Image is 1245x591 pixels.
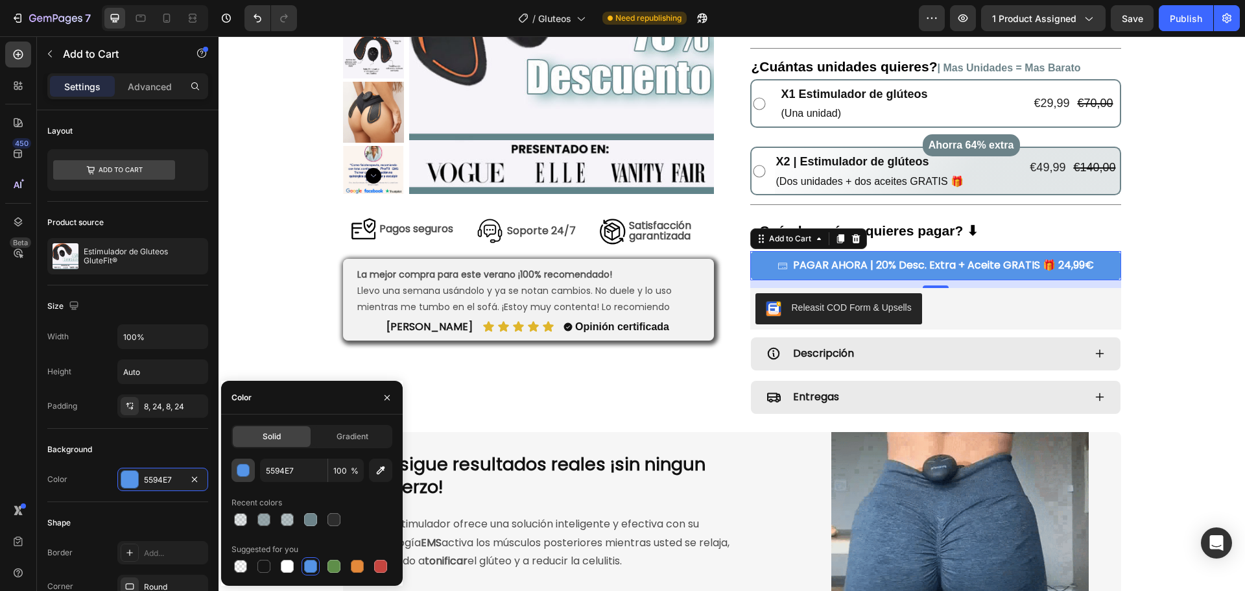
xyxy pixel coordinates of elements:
[63,46,173,62] p: Add to Cart
[145,416,487,463] strong: Consigue resultados reales ¡sin ningun esfuerzo!
[47,517,71,529] div: Shape
[575,220,875,239] div: PAGAR AHORA | 20% Desc. Extra + Aceite GRATIS 🎁 24,99€
[547,265,563,280] img: CKKYs5695_ICEAE=.webp
[1159,5,1213,31] button: Publish
[289,186,357,204] p: Soporte 24/7
[538,12,571,25] span: Gluteos
[144,401,205,413] div: 8, 24, 8, 24
[10,237,31,248] div: Beta
[537,257,704,288] button: Releasit COD Form & Upsells
[1111,5,1154,31] button: Save
[84,247,203,265] p: Estimulador de Gluteos GluteFit®
[231,497,282,509] div: Recent colors
[719,26,862,37] strong: | Mas Unidades = Mas Barato
[147,479,553,535] p: Este estimulador ofrece una solución inteligente y efectiva con su tecnología activa los músculos...
[853,123,898,140] div: €140,00
[532,12,536,25] span: /
[357,285,451,296] p: Opinión certificada
[532,215,903,244] button: PAGAR AHORA | 20% Desc. Extra + Aceite GRATIS 🎁 24,99€
[981,5,1106,31] button: 1 product assigned
[615,12,682,24] span: Need republishing
[47,331,69,343] div: Width
[118,360,207,383] input: Auto
[575,308,635,327] p: Descripción
[573,265,693,278] div: Releasit COD Form & Upsells
[85,10,91,26] p: 7
[47,400,77,412] div: Padding
[219,36,1245,591] iframe: Design area
[206,517,249,532] strong: tonificar
[1122,13,1143,24] span: Save
[260,459,327,482] input: Eg: FFFFFF
[168,285,254,296] p: [PERSON_NAME]
[47,444,92,455] div: Background
[53,243,78,269] img: product feature img
[533,187,761,202] strong: ¿Cuándo y cómo quieres pagar? ⬇
[47,547,73,559] div: Border
[255,180,287,211] img: gempages_569896321570308935-d7a9d198-85bb-49c1-8a20-6fbd9ce732dc.png
[47,217,104,228] div: Product source
[263,431,281,442] span: Solid
[47,366,71,378] div: Height
[337,431,368,442] span: Gradient
[814,58,852,76] div: €29,99
[1201,527,1232,559] div: Open Intercom Messenger
[992,12,1076,25] span: 1 product assigned
[12,138,31,149] div: 450
[563,51,709,66] p: X1 Estimulador de glúteos
[202,499,223,514] strong: EMS
[231,544,298,555] div: Suggested for you
[857,58,895,76] div: €70,00
[64,80,101,93] p: Settings
[810,123,848,140] div: €49,99
[378,179,410,211] img: gempages_569896321570308935-fa7979c7-b21a-417e-b827-008c6147cb74.png
[128,80,172,93] p: Advanced
[118,325,207,348] input: Auto
[47,298,82,315] div: Size
[139,230,481,280] p: Llevo una semana usándolo y ya se notan cambios. No duele y lo uso mientras me tumbo en el sofá. ...
[144,548,205,559] div: Add...
[558,136,746,155] p: (Dos unidades + dos aceites GRATIS 🎁
[231,392,252,404] div: Color
[5,5,97,31] button: 7
[139,232,394,245] strong: La mejor compra para este verano ¡100% recomendado!
[47,125,73,137] div: Layout
[351,465,359,477] span: %
[1170,12,1202,25] div: Publish
[548,197,595,208] div: Add to Cart
[410,184,502,205] p: Satisfacción garantizada
[708,98,798,121] pre: Ahorra 64% extra
[533,23,719,38] strong: ¿Cuántas unidades quieres?
[144,474,182,486] div: 5594E7
[575,352,621,370] p: Entregas
[244,5,297,31] div: Undo/Redo
[47,474,67,485] div: Color
[558,118,746,133] p: X2 | Estimulador de glúteos
[563,68,709,87] p: (Una unidad)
